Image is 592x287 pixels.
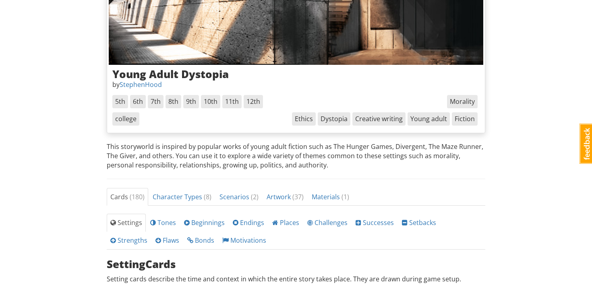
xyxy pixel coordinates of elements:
span: Young adult [408,112,450,126]
span: Successes [356,218,394,227]
span: 5th [112,95,128,108]
span: ( 1 ) [342,192,349,201]
p: Setting cards describe the time and context in which the entire story takes place. They are drawn... [107,275,485,284]
span: Creative writing [352,112,406,126]
span: 10th [201,95,220,108]
span: Flaws [155,236,179,245]
span: Dystopia [318,112,350,126]
span: Materials [312,192,349,201]
span: 6th [130,95,146,108]
span: Challenges [307,218,348,227]
span: ( 2 ) [251,192,259,201]
h3: Setting Cards [107,258,485,270]
a: StephenHood [120,80,162,89]
p: by [112,80,480,89]
span: 9th [183,95,199,108]
span: Fiction [452,112,478,126]
span: Bonds [187,236,214,245]
span: Beginnings [184,218,225,227]
span: 7th [148,95,164,108]
span: Setbacks [402,218,436,227]
span: Motivations [222,236,266,245]
p: This storyworld is inspired by popular works of young adult fiction such as The Hunger Games, Div... [107,142,485,170]
span: Tones [150,218,176,227]
span: 11th [222,95,242,108]
span: ( 8 ) [204,192,211,201]
span: Strengths [110,236,147,245]
span: Cards [110,192,145,201]
span: Character Types [153,192,211,201]
span: Places [272,218,299,227]
span: Ethics [292,112,316,126]
span: Artwork [267,192,304,201]
span: college [112,112,139,126]
span: ( 180 ) [130,192,145,201]
span: Scenarios [219,192,259,201]
h3: Young Adult Dystopia [112,68,480,80]
span: Morality [447,95,478,108]
span: Endings [233,218,264,227]
span: 8th [166,95,181,108]
span: 12th [244,95,263,108]
span: ( 37 ) [292,192,304,201]
span: Settings [110,218,142,227]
